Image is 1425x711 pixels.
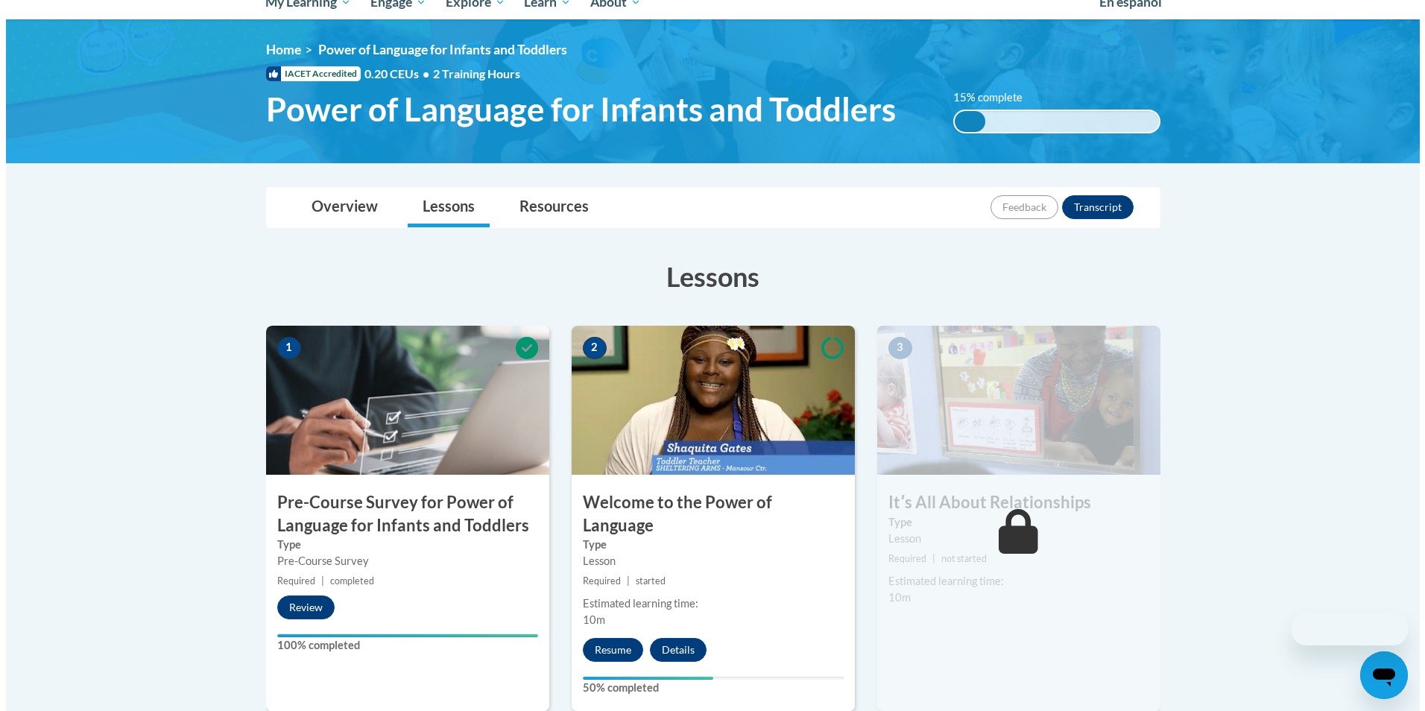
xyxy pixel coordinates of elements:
span: Required [271,575,309,587]
span: completed [324,575,368,587]
img: Course Image [566,326,849,475]
button: Feedback [985,195,1052,219]
span: Power of Language for Infants and Toddlers [312,42,561,57]
span: 1 [271,337,295,359]
h3: Pre-Course Survey for Power of Language for Infants and Toddlers [260,491,543,537]
span: Required [882,553,920,564]
a: Home [260,42,295,57]
div: Your progress [577,677,707,680]
iframe: Button to launch messaging window [1354,651,1402,699]
button: Details [644,638,701,662]
label: Type [271,537,532,553]
span: | [926,553,929,564]
div: Lesson [577,553,838,569]
a: Overview [291,188,387,227]
img: Course Image [871,326,1154,475]
span: IACET Accredited [260,66,355,81]
div: Your progress [271,634,532,637]
span: 2 [577,337,601,359]
div: Estimated learning time: [577,595,838,612]
label: 50% completed [577,680,838,696]
label: Type [882,514,1143,531]
span: started [630,575,660,587]
span: 3 [882,337,906,359]
h3: Lessons [260,258,1154,295]
div: Estimated learning time: [882,573,1143,590]
div: 15% complete [949,111,979,132]
span: 10m [882,591,905,604]
span: | [315,575,318,587]
span: Required [577,575,615,587]
a: Lessons [402,188,484,227]
button: Review [271,595,329,619]
span: 10m [577,613,599,626]
div: Pre-Course Survey [271,553,532,569]
span: • [417,66,423,80]
h3: Itʹs All About Relationships [871,491,1154,514]
span: not started [935,553,981,564]
span: | [621,575,624,587]
span: Power of Language for Infants and Toddlers [260,89,890,129]
div: Lesson [882,531,1143,547]
button: Transcript [1056,195,1128,219]
span: 0.20 CEUs [358,66,427,82]
button: Resume [577,638,637,662]
label: 100% completed [271,637,532,654]
img: Course Image [260,326,543,475]
iframe: Message from company [1286,613,1402,645]
h3: Welcome to the Power of Language [566,491,849,537]
label: 15% complete [947,89,1033,106]
a: Resources [499,188,598,227]
span: 2 Training Hours [427,66,514,80]
label: Type [577,537,838,553]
